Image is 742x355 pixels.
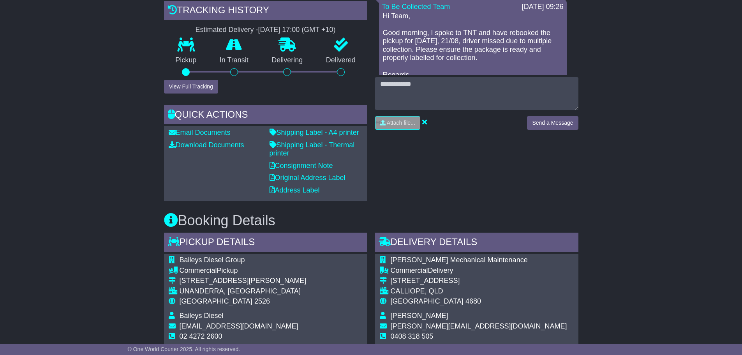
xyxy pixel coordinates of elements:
p: Delivering [260,56,315,65]
div: UNANDERRA, [GEOGRAPHIC_DATA] [180,287,307,296]
span: [PERSON_NAME] Mechanical Maintenance [391,256,528,264]
span: Baileys Diesel [180,312,224,320]
span: Baileys Diesel Group [180,256,245,264]
span: 2526 [254,297,270,305]
span: 0408 318 505 [391,332,434,340]
p: Pickup [164,56,208,65]
h3: Booking Details [164,213,578,228]
p: Hi Team, Good morning, I spoke to TNT and have rebooked the pickup for [DATE], 21/08, driver miss... [383,12,563,88]
a: To Be Collected Team [382,3,450,11]
a: Download Documents [169,141,244,149]
span: [EMAIL_ADDRESS][DOMAIN_NAME] [180,322,298,330]
span: [PERSON_NAME] [391,312,448,320]
span: 4680 [465,297,481,305]
span: 02 4272 2600 [180,332,222,340]
div: Pickup [180,267,307,275]
button: Send a Message [527,116,578,130]
div: [DATE] 17:00 (GMT +10) [258,26,336,34]
span: [PERSON_NAME][EMAIL_ADDRESS][DOMAIN_NAME] [391,322,567,330]
a: Address Label [270,186,320,194]
div: Tracking history [164,1,367,22]
div: Delivery Details [375,233,578,254]
div: [STREET_ADDRESS] [391,277,567,285]
div: Quick Actions [164,105,367,126]
span: [GEOGRAPHIC_DATA] [391,297,464,305]
div: Pickup Details [164,233,367,254]
span: Commercial [391,267,428,274]
button: View Full Tracking [164,80,218,94]
span: [GEOGRAPHIC_DATA] [180,297,252,305]
div: [DATE] 09:26 [522,3,564,11]
div: Delivery [391,267,567,275]
a: Shipping Label - Thermal printer [270,141,355,157]
a: Shipping Label - A4 printer [270,129,359,136]
div: [STREET_ADDRESS][PERSON_NAME] [180,277,307,285]
p: In Transit [208,56,260,65]
span: Commercial [180,267,217,274]
a: Email Documents [169,129,231,136]
div: Estimated Delivery - [164,26,367,34]
div: CALLIOPE, QLD [391,287,567,296]
a: Original Address Label [270,174,345,182]
p: Delivered [314,56,367,65]
a: Consignment Note [270,162,333,170]
span: © One World Courier 2025. All rights reserved. [128,346,240,352]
